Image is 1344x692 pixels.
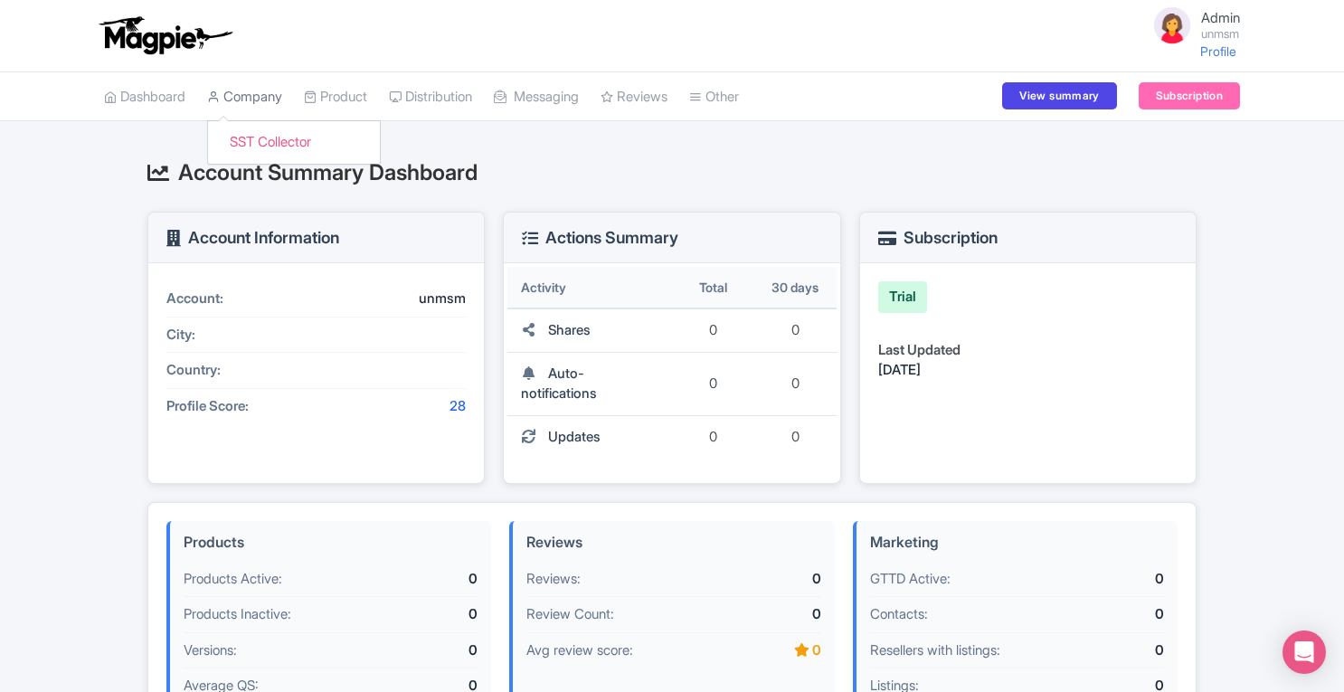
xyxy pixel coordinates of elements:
div: Open Intercom Messenger [1282,630,1326,674]
img: avatar_key_member-9c1dde93af8b07d7383eb8b5fb890c87.png [1150,4,1194,47]
h2: Account Summary Dashboard [147,161,1197,185]
span: 0 [791,374,800,392]
td: 0 [672,416,754,459]
span: Auto-notifications [521,365,597,403]
a: Messaging [494,72,579,122]
a: Other [689,72,739,122]
a: View summary [1002,82,1116,109]
div: 0 [1061,604,1164,625]
div: Reviews: [526,569,717,590]
small: unmsm [1201,28,1240,40]
div: Resellers with listings: [870,640,1061,661]
div: 0 [374,569,478,590]
th: Total [672,267,754,309]
a: Admin unmsm [1140,4,1240,47]
span: Shares [548,321,591,338]
a: Reviews [601,72,667,122]
span: Updates [548,428,601,445]
td: 0 [672,353,754,416]
div: GTTD Active: [870,569,1061,590]
div: [DATE] [878,360,1178,381]
div: Versions: [184,640,374,661]
a: SST Collector [208,128,380,156]
h4: Marketing [870,535,1164,551]
h3: Subscription [878,229,998,247]
a: Subscription [1139,82,1240,109]
div: 0 [1061,640,1164,661]
span: 0 [791,428,800,445]
div: Trial [878,281,927,313]
div: City: [166,325,302,346]
div: Review Count: [526,604,717,625]
div: 0 [718,569,821,590]
div: Products Active: [184,569,374,590]
div: unmsm [302,289,466,309]
h3: Actions Summary [522,229,678,247]
div: Avg review score: [526,640,717,661]
span: 0 [791,321,800,338]
div: Last Updated [878,340,1178,361]
div: Account: [166,289,302,309]
th: Activity [507,267,672,309]
a: Profile [1200,43,1236,59]
td: 0 [672,309,754,353]
img: logo-ab69f6fb50320c5b225c76a69d11143b.png [95,15,235,55]
a: Distribution [389,72,472,122]
span: Admin [1201,9,1240,26]
div: Products Inactive: [184,604,374,625]
div: Profile Score: [166,396,302,417]
a: Company [207,72,282,122]
h4: Products [184,535,478,551]
a: Dashboard [104,72,185,122]
div: 0 [718,640,821,661]
div: 28 [302,396,466,417]
div: Contacts: [870,604,1061,625]
div: 0 [718,604,821,625]
a: Product [304,72,367,122]
div: 0 [1061,569,1164,590]
h3: Account Information [166,229,339,247]
h4: Reviews [526,535,820,551]
div: Country: [166,360,302,381]
div: 0 [374,604,478,625]
div: 0 [374,640,478,661]
th: 30 days [754,267,837,309]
